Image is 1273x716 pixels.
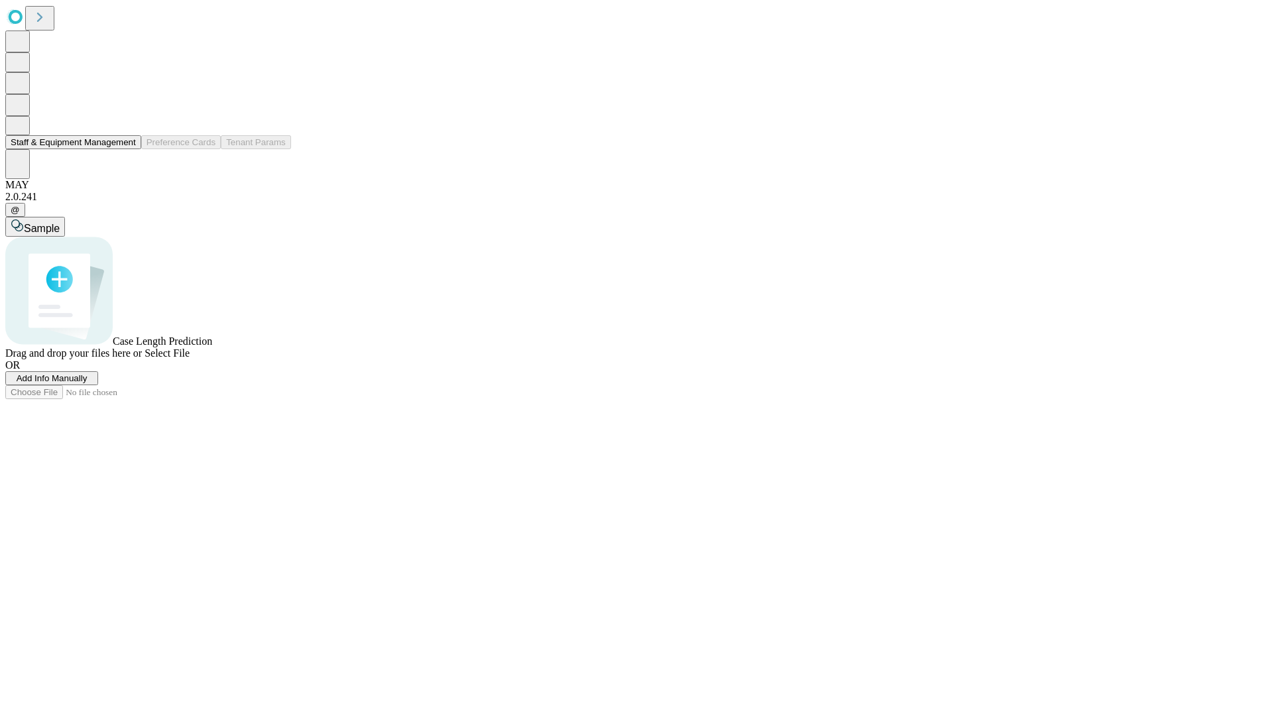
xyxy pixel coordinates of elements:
button: Tenant Params [221,135,291,149]
span: Select File [145,347,190,359]
button: Sample [5,217,65,237]
div: 2.0.241 [5,191,1268,203]
button: @ [5,203,25,217]
span: OR [5,359,20,371]
button: Staff & Equipment Management [5,135,141,149]
span: Drag and drop your files here or [5,347,142,359]
button: Add Info Manually [5,371,98,385]
div: MAY [5,179,1268,191]
span: @ [11,205,20,215]
span: Case Length Prediction [113,335,212,347]
span: Add Info Manually [17,373,88,383]
span: Sample [24,223,60,234]
button: Preference Cards [141,135,221,149]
